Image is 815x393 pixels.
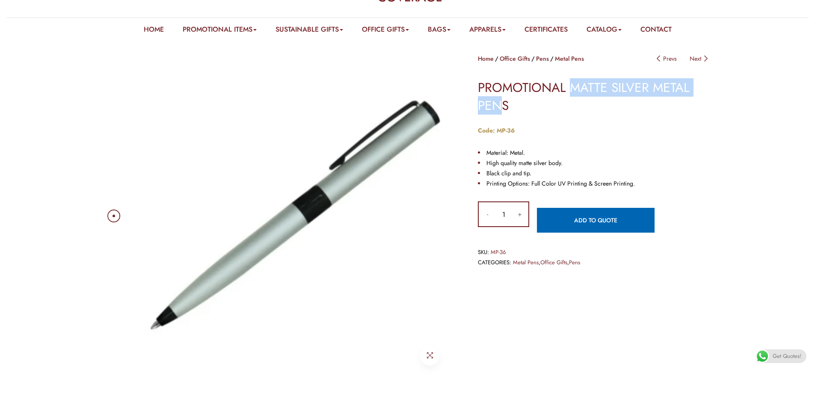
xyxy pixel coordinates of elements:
[587,24,622,38] a: Catalog
[525,24,568,38] a: Certificates
[113,215,115,217] button: 1 of 1
[486,179,635,188] span: Printing Options: Full Color UV Printing & Screen Printing.
[362,24,409,38] a: Office Gifts
[428,24,450,38] a: Bags
[486,159,563,167] span: High quality matte silver body.
[183,24,257,38] a: Promotional Items
[655,54,677,63] a: Prevs
[663,54,677,63] span: Prevs
[513,258,539,266] a: Metal Pens
[496,202,511,226] input: Product quantity
[690,54,709,63] a: Next
[478,54,494,63] a: Home
[276,24,343,38] a: Sustainable Gifts
[655,53,709,64] nav: Posts
[537,208,655,233] a: Add to quote
[127,53,453,378] img: P-36
[540,258,567,266] a: Office Gifts
[511,202,528,226] input: +
[478,258,511,266] span: Categories:
[478,258,709,267] span: , ,
[144,24,164,38] a: Home
[491,248,506,256] span: MP-36
[773,349,801,363] span: Get Quotes!
[640,24,672,38] a: Contact
[690,54,701,63] span: Next
[486,169,531,177] span: Black clip and tip.
[478,126,515,135] strong: Code: MP-36
[569,258,580,266] a: Pens
[479,202,496,226] input: -
[555,54,584,63] a: Metal Pens
[486,148,525,157] span: Material: Metal.
[536,54,549,63] a: Pens
[469,24,506,38] a: Apparels
[478,248,489,256] span: SKU:
[500,54,530,63] a: Office Gifts
[478,79,709,115] h1: PROMOTIONAL MATTE SILVER METAL PENS​​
